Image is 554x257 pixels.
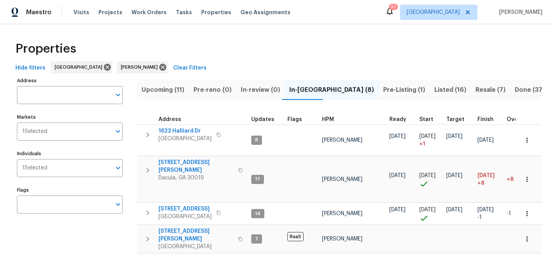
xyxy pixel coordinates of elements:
[17,78,123,83] label: Address
[176,10,192,15] span: Tasks
[322,177,362,182] span: [PERSON_NAME]
[22,165,47,171] span: 1 Selected
[17,151,123,156] label: Individuals
[322,236,362,242] span: [PERSON_NAME]
[477,173,495,178] span: [DATE]
[252,176,263,182] span: 17
[383,85,425,95] span: Pre-Listing (1)
[113,126,123,137] button: Open
[515,85,549,95] span: Done (373)
[477,207,494,212] span: [DATE]
[504,156,537,202] td: 8 day(s) past target finish date
[113,90,123,100] button: Open
[507,117,527,122] span: Overall
[26,8,52,16] span: Maestro
[117,61,168,73] div: [PERSON_NAME]
[194,85,232,95] span: Pre-reno (0)
[159,243,234,250] span: [GEOGRAPHIC_DATA]
[407,8,460,16] span: [GEOGRAPHIC_DATA]
[507,177,514,182] span: +8
[201,8,231,16] span: Properties
[113,199,123,210] button: Open
[12,61,48,75] button: Hide filters
[446,117,464,122] span: Target
[389,117,406,122] span: Ready
[159,213,212,221] span: [GEOGRAPHIC_DATA]
[322,138,362,143] span: [PERSON_NAME]
[416,156,443,202] td: Project started on time
[419,140,425,148] span: + 1
[477,214,482,221] span: -1
[22,128,47,135] span: 1 Selected
[507,211,511,216] span: -1
[51,61,112,73] div: [GEOGRAPHIC_DATA]
[17,188,123,192] label: Flags
[496,8,542,16] span: [PERSON_NAME]
[419,207,436,212] span: [DATE]
[390,3,396,11] div: 93
[419,117,440,122] div: Actual renovation start date
[113,162,123,173] button: Open
[389,207,405,212] span: [DATE]
[252,211,264,217] span: 14
[446,173,462,178] span: [DATE]
[419,173,436,178] span: [DATE]
[474,156,504,202] td: Scheduled to finish 8 day(s) late
[15,45,76,53] span: Properties
[287,117,302,122] span: Flags
[416,203,443,225] td: Project started on time
[446,207,462,212] span: [DATE]
[240,8,290,16] span: Geo Assignments
[252,236,261,242] span: 7
[477,138,494,143] span: [DATE]
[241,85,280,95] span: In-review (0)
[287,232,304,241] span: RaaS
[173,63,207,73] span: Clear Filters
[142,85,184,95] span: Upcoming (11)
[322,117,334,122] span: HPM
[159,205,212,213] span: [STREET_ADDRESS]
[389,117,413,122] div: Earliest renovation start date (first business day after COE or Checkout)
[132,8,167,16] span: Work Orders
[159,135,212,143] span: [GEOGRAPHIC_DATA]
[15,63,45,73] span: Hide filters
[73,8,89,16] span: Visits
[55,63,105,71] span: [GEOGRAPHIC_DATA]
[389,173,405,178] span: [DATE]
[159,227,234,243] span: [STREET_ADDRESS][PERSON_NAME]
[252,137,261,143] span: 6
[98,8,122,16] span: Projects
[504,203,537,225] td: 1 day(s) earlier than target finish date
[477,179,484,187] span: +8
[416,124,443,156] td: Project started 1 days late
[474,203,504,225] td: Scheduled to finish 1 day(s) early
[419,134,436,139] span: [DATE]
[507,117,534,122] div: Days past target finish date
[121,63,161,71] span: [PERSON_NAME]
[419,117,433,122] span: Start
[159,174,234,182] span: Dacula, GA 30019
[17,115,123,119] label: Markets
[446,117,471,122] div: Target renovation project end date
[476,85,506,95] span: Resale (7)
[159,117,181,122] span: Address
[170,61,210,75] button: Clear Filters
[159,159,234,174] span: [STREET_ADDRESS][PERSON_NAME]
[389,134,405,139] span: [DATE]
[446,134,462,139] span: [DATE]
[159,127,212,135] span: 1622 Halliard Dr
[477,117,494,122] span: Finish
[477,117,501,122] div: Projected renovation finish date
[289,85,374,95] span: In-[GEOGRAPHIC_DATA] (8)
[322,211,362,216] span: [PERSON_NAME]
[251,117,274,122] span: Updates
[434,85,466,95] span: Listed (16)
